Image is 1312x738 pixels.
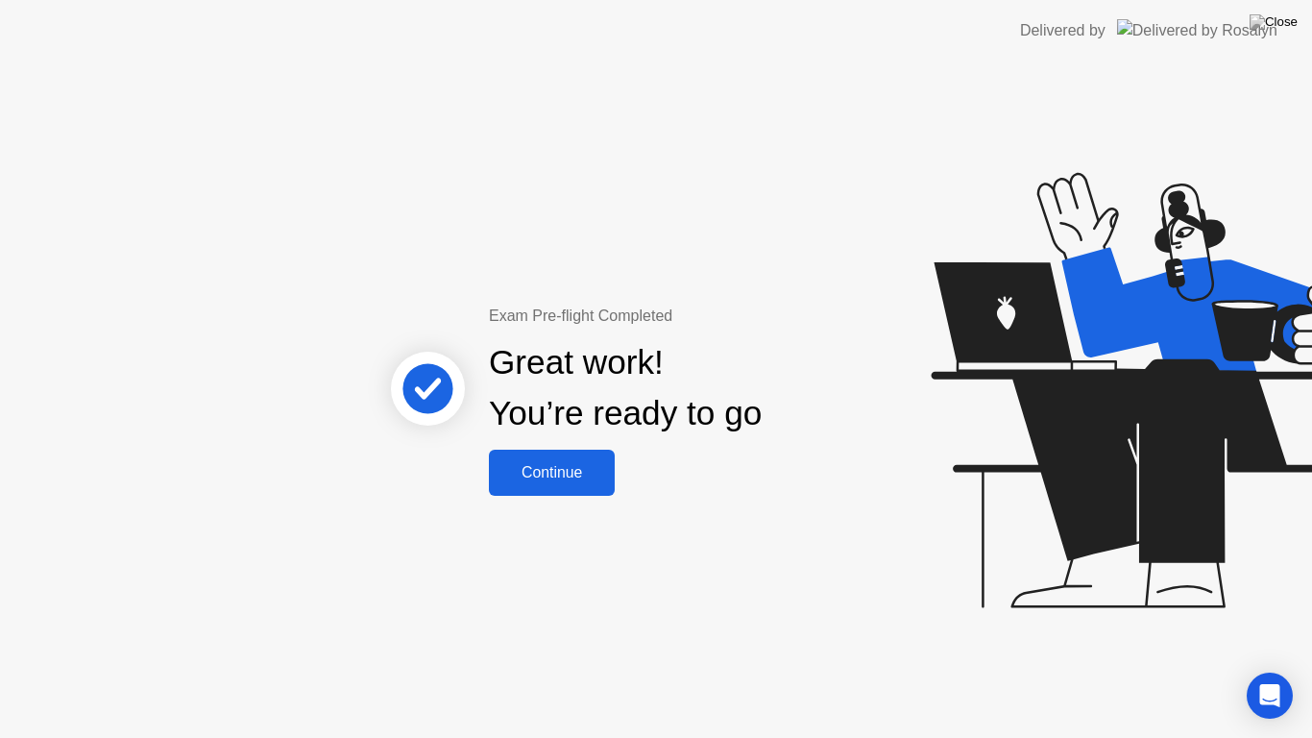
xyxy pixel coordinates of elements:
[1250,14,1298,30] img: Close
[1020,19,1105,42] div: Delivered by
[489,450,615,496] button: Continue
[1117,19,1277,41] img: Delivered by Rosalyn
[489,305,886,328] div: Exam Pre-flight Completed
[1247,673,1293,719] div: Open Intercom Messenger
[495,464,609,481] div: Continue
[489,337,762,439] div: Great work! You’re ready to go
